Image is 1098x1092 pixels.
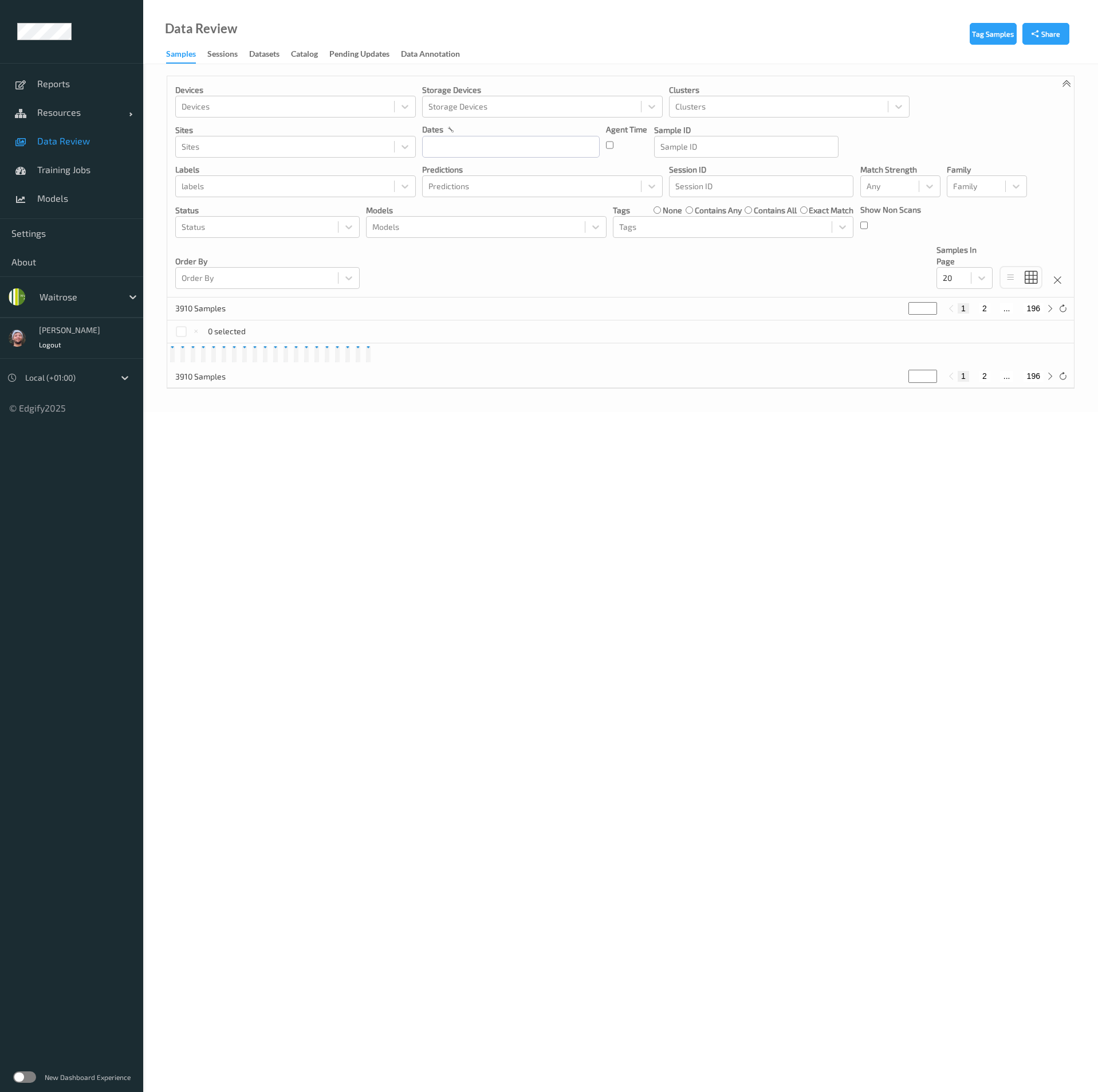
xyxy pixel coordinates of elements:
[175,84,416,96] p: Devices
[166,48,196,64] div: Samples
[166,46,207,64] a: Samples
[175,303,261,314] p: 3910 Samples
[207,46,249,62] a: Sessions
[1000,303,1014,314] button: ...
[291,48,318,62] div: Catalog
[979,371,990,381] button: 2
[175,205,360,216] p: Status
[936,244,993,267] p: Samples In Page
[1024,371,1044,381] button: 196
[249,46,291,62] a: Datasets
[175,371,261,382] p: 3910 Samples
[175,124,416,136] p: Sites
[175,256,360,267] p: Order By
[958,303,969,314] button: 1
[860,164,940,175] p: Match Strength
[1022,23,1069,45] button: Share
[1000,371,1014,381] button: ...
[613,205,630,216] p: Tags
[979,303,990,314] button: 2
[401,46,471,62] a: Data Annotation
[175,164,416,175] p: labels
[165,23,237,34] div: Data Review
[329,46,401,62] a: Pending Updates
[809,205,853,216] label: exact match
[249,48,280,62] div: Datasets
[947,164,1027,175] p: Family
[669,164,853,175] p: Session ID
[422,164,663,175] p: Predictions
[663,205,682,216] label: none
[970,23,1017,45] button: Tag Samples
[329,48,389,62] div: Pending Updates
[958,371,969,381] button: 1
[208,326,246,337] p: 0 selected
[207,48,238,62] div: Sessions
[401,48,460,62] div: Data Annotation
[669,84,910,96] p: Clusters
[860,204,921,216] p: Show Non Scans
[754,205,797,216] label: contains all
[422,84,663,96] p: Storage Devices
[291,46,329,62] a: Catalog
[695,205,742,216] label: contains any
[1024,303,1044,314] button: 196
[654,124,839,136] p: Sample ID
[422,124,443,135] p: dates
[366,205,607,216] p: Models
[606,124,647,135] p: Agent Time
